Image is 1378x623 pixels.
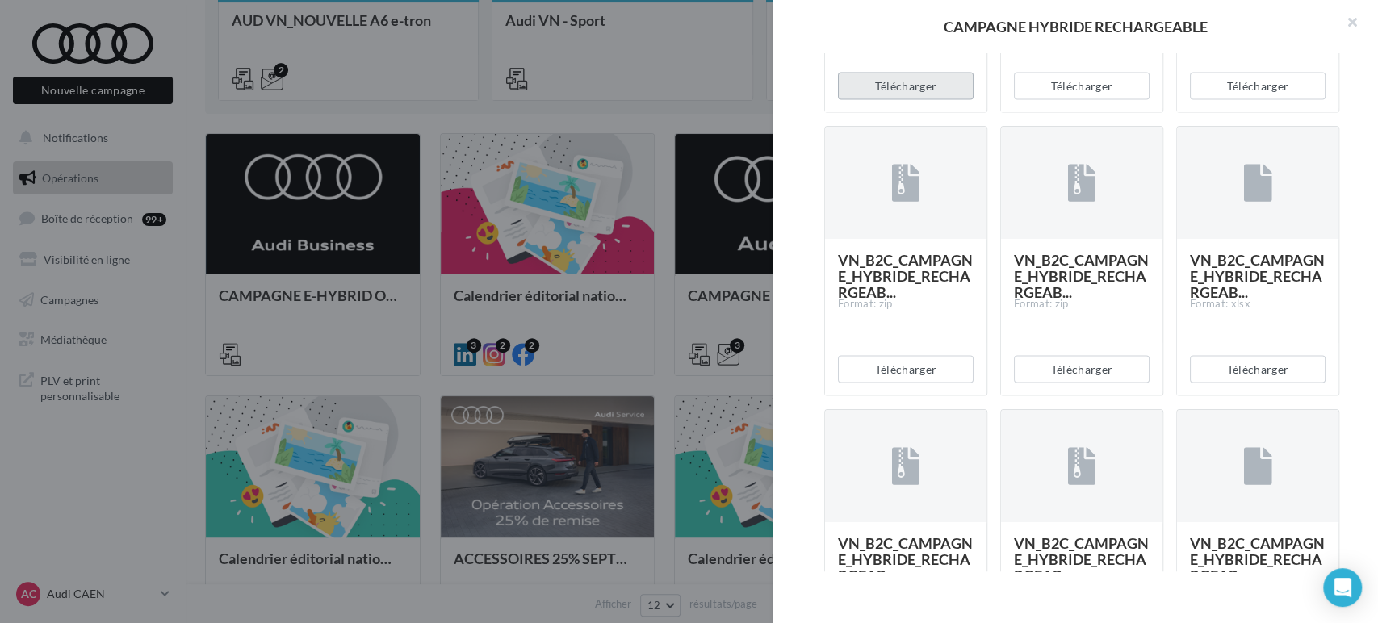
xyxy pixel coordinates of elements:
[838,355,974,383] button: Télécharger
[838,296,974,311] div: Format: zip
[1190,533,1325,583] span: VN_B2C_CAMPAGNE_HYBRIDE_RECHARGEAB...
[1190,355,1326,383] button: Télécharger
[1323,568,1362,607] div: Open Intercom Messenger
[1014,296,1150,311] div: Format: zip
[1190,250,1325,300] span: VN_B2C_CAMPAGNE_HYBRIDE_RECHARGEAB...
[798,19,1352,34] div: CAMPAGNE HYBRIDE RECHARGEABLE
[1014,533,1149,583] span: VN_B2C_CAMPAGNE_HYBRIDE_RECHARGEAB...
[1190,296,1326,311] div: Format: xlsx
[838,250,973,300] span: VN_B2C_CAMPAGNE_HYBRIDE_RECHARGEAB...
[1014,250,1149,300] span: VN_B2C_CAMPAGNE_HYBRIDE_RECHARGEAB...
[1014,355,1150,383] button: Télécharger
[838,72,974,99] button: Télécharger
[838,533,973,583] span: VN_B2C_CAMPAGNE_HYBRIDE_RECHARGEAB...
[1190,72,1326,99] button: Télécharger
[1014,72,1150,99] button: Télécharger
